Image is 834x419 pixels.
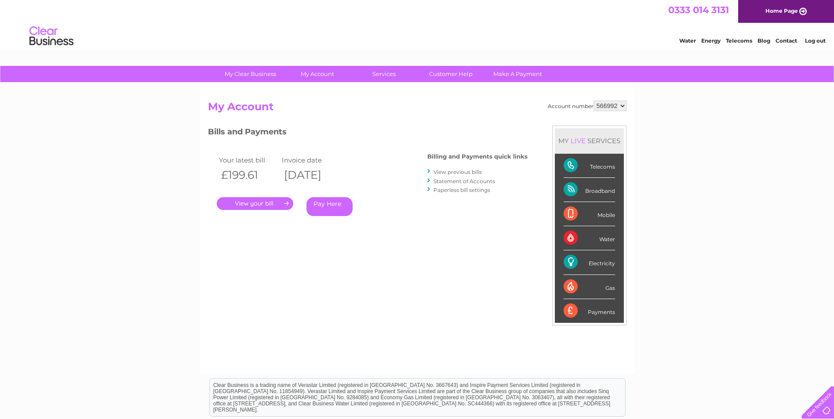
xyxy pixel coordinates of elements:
[555,128,624,153] div: MY SERVICES
[668,4,729,15] a: 0333 014 3131
[564,226,615,250] div: Water
[726,37,752,44] a: Telecoms
[214,66,287,82] a: My Clear Business
[306,197,353,216] a: Pay Here
[805,37,826,44] a: Log out
[210,5,625,43] div: Clear Business is a trading name of Verastar Limited (registered in [GEOGRAPHIC_DATA] No. 3667643...
[433,178,495,184] a: Statement of Accounts
[564,178,615,202] div: Broadband
[281,66,353,82] a: My Account
[427,153,528,160] h4: Billing and Payments quick links
[564,299,615,323] div: Payments
[217,166,280,184] th: £199.61
[280,166,343,184] th: [DATE]
[564,154,615,178] div: Telecoms
[415,66,487,82] a: Customer Help
[701,37,721,44] a: Energy
[348,66,420,82] a: Services
[758,37,770,44] a: Blog
[481,66,554,82] a: Make A Payment
[679,37,696,44] a: Water
[548,101,626,111] div: Account number
[564,275,615,299] div: Gas
[433,187,490,193] a: Paperless bill settings
[280,154,343,166] td: Invoice date
[564,250,615,275] div: Electricity
[433,169,482,175] a: View previous bills
[208,101,626,117] h2: My Account
[564,202,615,226] div: Mobile
[217,154,280,166] td: Your latest bill
[208,126,528,141] h3: Bills and Payments
[569,137,587,145] div: LIVE
[217,197,293,210] a: .
[776,37,797,44] a: Contact
[29,23,74,50] img: logo.png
